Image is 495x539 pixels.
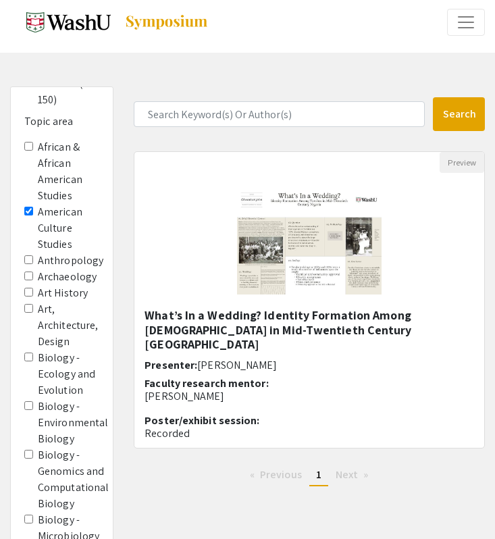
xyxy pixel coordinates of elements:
label: Biology - Environmental Biology [38,399,108,447]
h5: What’s In a Wedding? Identity Formation Among [DEMOGRAPHIC_DATA] in Mid-Twentieth Century [GEOGRA... [145,308,474,352]
span: Previous [260,467,302,482]
label: Archaeology [38,269,97,285]
label: Biology - Ecology and Evolution [38,350,99,399]
span: Poster/exhibit session: [145,413,259,428]
h6: Topic area [24,115,99,128]
ul: Pagination [134,465,485,486]
button: Search [433,97,485,131]
label: Biology - Genomics and Computational Biology [38,447,109,512]
span: Faculty research mentor: [145,376,268,390]
button: Preview [440,152,484,173]
iframe: Chat [10,478,57,529]
p: [PERSON_NAME] [145,390,474,403]
img: Symposium by ForagerOne [124,14,209,30]
h6: Presenter: [145,359,474,371]
label: Anthropology [38,253,103,269]
span: Next [336,467,358,482]
div: Open Presentation <p class="ql-align-center">What’s In a Wedding? Identity Formation Among Yoruba... [134,151,485,448]
label: American Culture Studies [38,204,99,253]
img: Spring 2025 Undergraduate Research Symposium [26,5,111,39]
span: [PERSON_NAME] [197,358,277,372]
span: 1 [316,467,321,482]
button: Expand or Collapse Menu [447,9,485,36]
a: Spring 2025 Undergraduate Research Symposium [10,5,209,39]
img: <p class="ql-align-center">What’s In a Wedding? Identity Formation Among Yorubas in Mid-Twentieth... [224,173,394,308]
label: Art History [38,285,88,301]
p: Recorded [145,427,474,440]
input: Search Keyword(s) Or Author(s) [134,101,425,127]
label: Art, Architecture, Design [38,301,99,350]
label: African & African American Studies [38,139,99,204]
